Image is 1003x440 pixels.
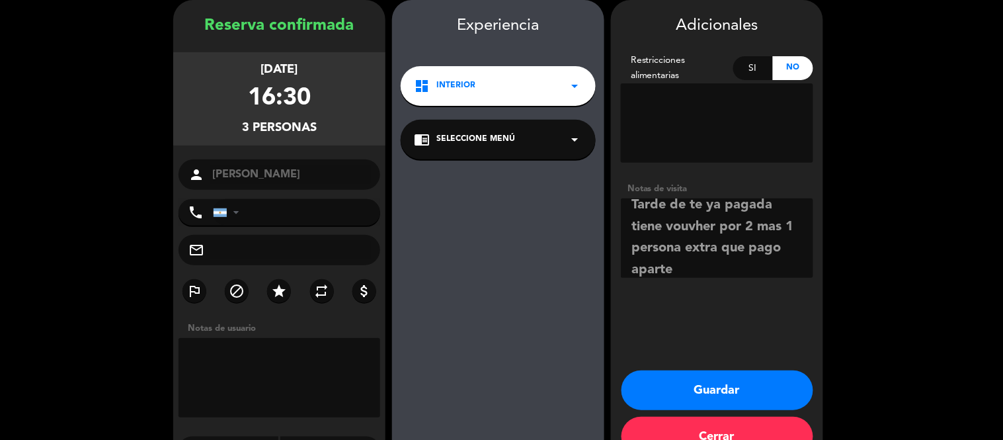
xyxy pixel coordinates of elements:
[436,79,475,93] span: INTERIOR
[248,79,311,118] div: 16:30
[621,182,813,196] div: Notas de visita
[181,322,385,335] div: Notas de usuario
[414,132,430,148] i: chrome_reader_mode
[567,132,582,148] i: arrow_drop_down
[173,13,385,39] div: Reserva confirmada
[186,283,202,299] i: outlined_flag
[773,56,813,80] div: No
[188,167,204,183] i: person
[314,283,330,299] i: repeat
[188,204,204,220] i: phone
[392,13,604,39] div: Experiencia
[622,371,813,410] button: Guardar
[229,283,245,299] i: block
[356,283,372,299] i: attach_money
[567,78,582,94] i: arrow_drop_down
[242,118,317,138] div: 3 personas
[188,242,204,258] i: mail_outline
[271,283,287,299] i: star
[621,53,733,83] div: Restricciones alimentarias
[414,78,430,94] i: dashboard
[436,133,515,146] span: Seleccione Menú
[733,56,774,80] div: Si
[261,60,298,79] div: [DATE]
[214,200,244,225] div: Argentina: +54
[621,13,813,39] div: Adicionales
